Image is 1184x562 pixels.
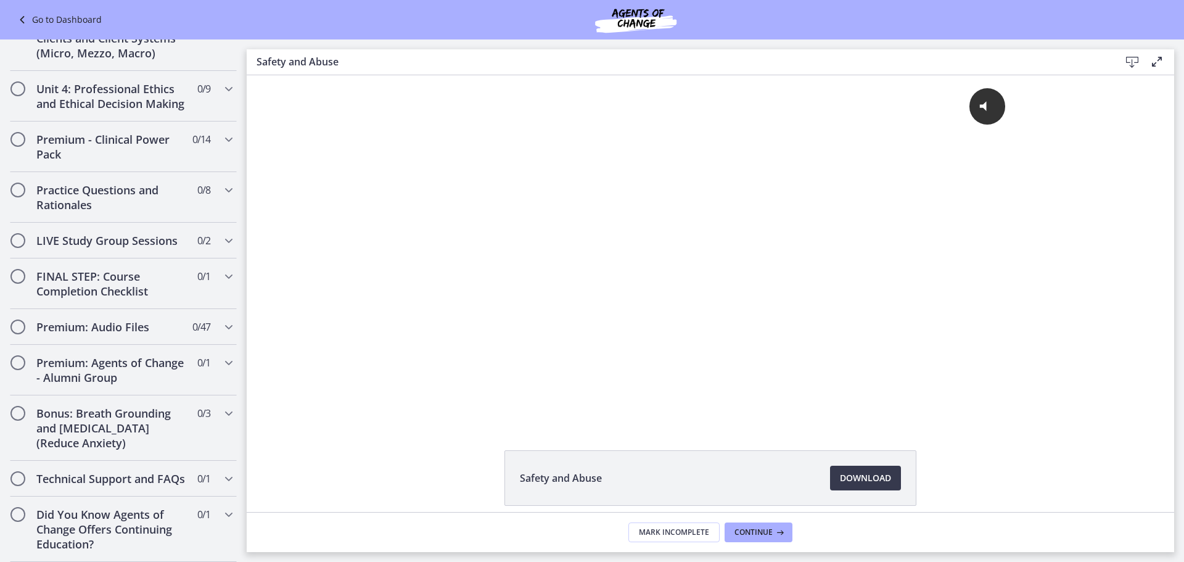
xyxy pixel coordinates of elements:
h2: Premium - Clinical Power Pack [36,132,187,162]
span: 0 / 14 [192,132,210,147]
span: 0 / 9 [197,81,210,96]
span: Download [840,471,891,486]
a: Go to Dashboard [15,12,102,27]
span: 0 / 1 [197,355,210,370]
span: 0 / 8 [197,183,210,197]
span: 0 / 2 [197,233,210,248]
h2: Technical Support and FAQs [36,471,187,486]
h2: Bonus: Breath Grounding and [MEDICAL_DATA] (Reduce Anxiety) [36,406,187,450]
span: Continue [734,527,773,537]
button: Continue [725,523,792,542]
a: Download [830,466,901,490]
span: 0 / 1 [197,269,210,284]
span: 0 / 1 [197,471,210,486]
span: 0 / 3 [197,406,210,421]
h2: Unit 4: Professional Ethics and Ethical Decision Making [36,81,187,111]
iframe: Video Lesson [247,75,1174,422]
span: Mark Incomplete [639,527,709,537]
h2: LIVE Study Group Sessions [36,233,187,248]
span: 0 / 1 [197,507,210,522]
h2: Premium: Agents of Change - Alumni Group [36,355,187,385]
span: 0 / 47 [192,320,210,334]
h2: Premium: Audio Files [36,320,187,334]
h2: FINAL STEP: Course Completion Checklist [36,269,187,299]
h3: Safety and Abuse [257,54,1100,69]
h2: Did You Know Agents of Change Offers Continuing Education? [36,507,187,552]
img: Agents of Change [562,5,710,35]
span: Safety and Abuse [520,471,602,486]
button: Mark Incomplete [628,523,720,542]
h2: Practice Questions and Rationales [36,183,187,212]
